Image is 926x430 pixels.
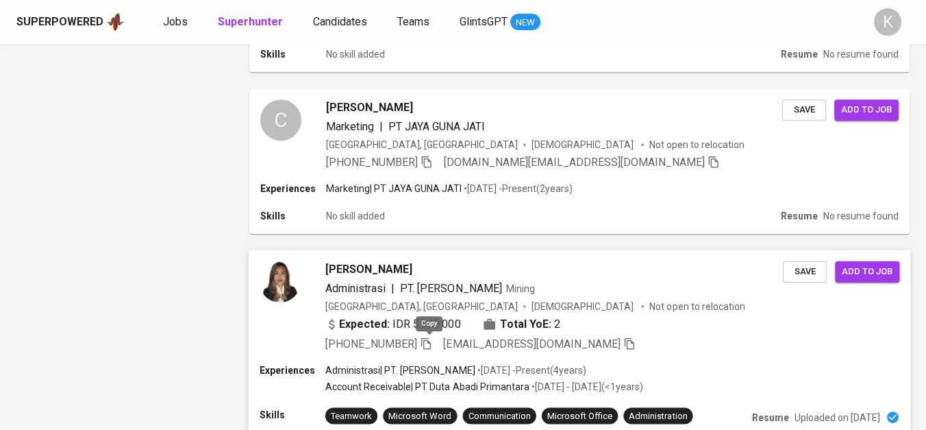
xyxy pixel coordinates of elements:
[331,409,372,422] div: Teamwork
[326,120,374,133] span: Marketing
[260,182,326,195] p: Experiences
[313,15,367,28] span: Candidates
[649,300,744,313] p: Not open to relocation
[260,407,325,421] p: Skills
[16,12,125,32] a: Superpoweredapp logo
[325,261,412,277] span: [PERSON_NAME]
[218,15,283,28] b: Superhunter
[249,88,910,234] a: C[PERSON_NAME]Marketing|PT JAYA GUNA JATI[GEOGRAPHIC_DATA], [GEOGRAPHIC_DATA][DEMOGRAPHIC_DATA] N...
[629,409,687,422] div: Administration
[260,47,326,61] p: Skills
[379,119,383,135] span: |
[397,14,432,31] a: Teams
[823,209,899,223] p: No resume found
[823,47,899,61] p: No resume found
[325,380,529,394] p: Account Receivable | PT Duta Abadi Primantara
[554,316,560,333] span: 2
[163,15,188,28] span: Jobs
[260,261,301,302] img: a9c2e3d7b207c5beab71b6066e5f4ef6.jpeg
[325,363,475,377] p: Administrasi | PT. [PERSON_NAME]
[529,380,643,394] p: • [DATE] - [DATE] ( <1 years )
[649,138,744,152] p: Not open to relocation
[106,12,125,32] img: app logo
[874,8,901,36] div: K
[752,410,789,424] p: Resume
[782,99,826,121] button: Save
[790,264,820,280] span: Save
[531,138,636,152] span: [DEMOGRAPHIC_DATA]
[842,264,892,280] span: Add to job
[400,282,501,295] span: PT. [PERSON_NAME]
[475,363,586,377] p: • [DATE] - Present ( 4 years )
[789,102,819,118] span: Save
[444,156,705,169] span: [DOMAIN_NAME][EMAIL_ADDRESS][DOMAIN_NAME]
[218,14,286,31] a: Superhunter
[388,409,451,422] div: Microsoft Word
[794,410,880,424] p: Uploaded on [DATE]
[260,99,301,141] div: C
[325,316,461,333] div: IDR 5.000.000
[462,182,573,195] p: • [DATE] - Present ( 2 years )
[326,138,518,152] div: [GEOGRAPHIC_DATA], [GEOGRAPHIC_DATA]
[260,363,325,377] p: Experiences
[326,182,462,195] p: Marketing | PT JAYA GUNA JATI
[397,15,429,28] span: Teams
[443,337,621,350] span: [EMAIL_ADDRESS][DOMAIN_NAME]
[313,14,370,31] a: Candidates
[391,280,395,297] span: |
[460,14,540,31] a: GlintsGPT NEW
[531,300,636,313] span: [DEMOGRAPHIC_DATA]
[506,283,535,294] span: Mining
[835,261,899,282] button: Add to job
[326,99,413,116] span: [PERSON_NAME]
[547,409,612,422] div: Microsoft Office
[325,282,386,295] span: Administrasi
[781,47,818,61] p: Resume
[339,316,390,333] b: Expected:
[783,261,827,282] button: Save
[326,209,385,223] p: No skill added
[460,15,508,28] span: GlintsGPT
[16,14,103,30] div: Superpowered
[388,120,485,133] span: PT JAYA GUNA JATI
[500,316,551,333] b: Total YoE:
[326,47,385,61] p: No skill added
[260,209,326,223] p: Skills
[510,16,540,29] span: NEW
[841,102,892,118] span: Add to job
[781,209,818,223] p: Resume
[163,14,190,31] a: Jobs
[834,99,899,121] button: Add to job
[325,300,518,313] div: [GEOGRAPHIC_DATA], [GEOGRAPHIC_DATA]
[468,409,531,422] div: Communication
[326,156,418,169] span: [PHONE_NUMBER]
[325,337,417,350] span: [PHONE_NUMBER]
